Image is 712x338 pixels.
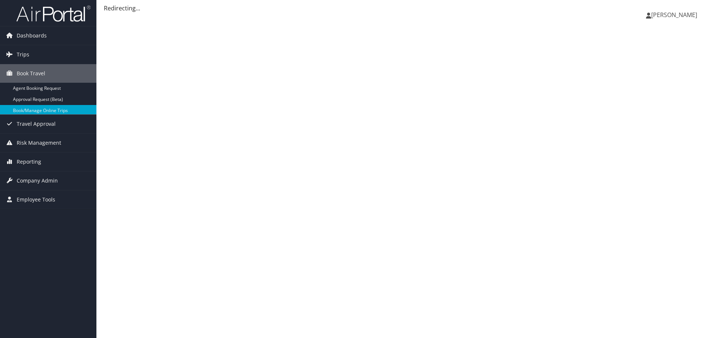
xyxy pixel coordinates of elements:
[646,4,705,26] a: [PERSON_NAME]
[17,115,56,133] span: Travel Approval
[17,190,55,209] span: Employee Tools
[17,134,61,152] span: Risk Management
[17,64,45,83] span: Book Travel
[17,26,47,45] span: Dashboards
[17,152,41,171] span: Reporting
[17,45,29,64] span: Trips
[104,4,705,13] div: Redirecting...
[16,5,90,22] img: airportal-logo.png
[17,171,58,190] span: Company Admin
[651,11,697,19] span: [PERSON_NAME]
